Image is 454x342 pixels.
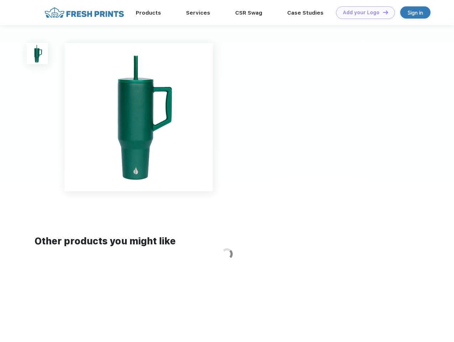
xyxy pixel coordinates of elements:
a: Services [186,10,210,16]
div: Other products you might like [35,234,419,248]
img: func=resize&h=100 [27,43,48,64]
div: Add your Logo [343,10,380,16]
a: Products [136,10,161,16]
img: fo%20logo%202.webp [42,6,126,19]
img: func=resize&h=640 [65,43,213,191]
div: Sign in [408,9,423,17]
a: CSR Swag [235,10,262,16]
img: DT [383,10,388,14]
a: Sign in [400,6,430,19]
